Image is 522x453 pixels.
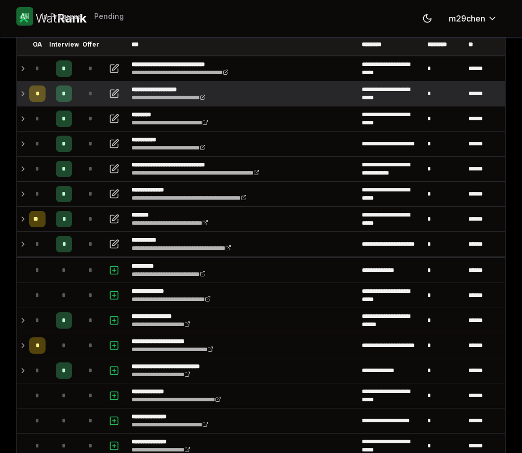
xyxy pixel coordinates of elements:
button: m29chen [441,9,506,28]
span: Rank [57,11,86,26]
p: Offer [82,40,99,49]
p: OA [33,40,42,49]
span: m29chen [449,12,485,25]
a: WatRank [16,10,86,27]
button: In Progress [37,7,86,26]
p: Interview [49,40,79,49]
button: All [16,7,33,26]
button: Pending [90,7,128,26]
div: Wat [35,10,86,27]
